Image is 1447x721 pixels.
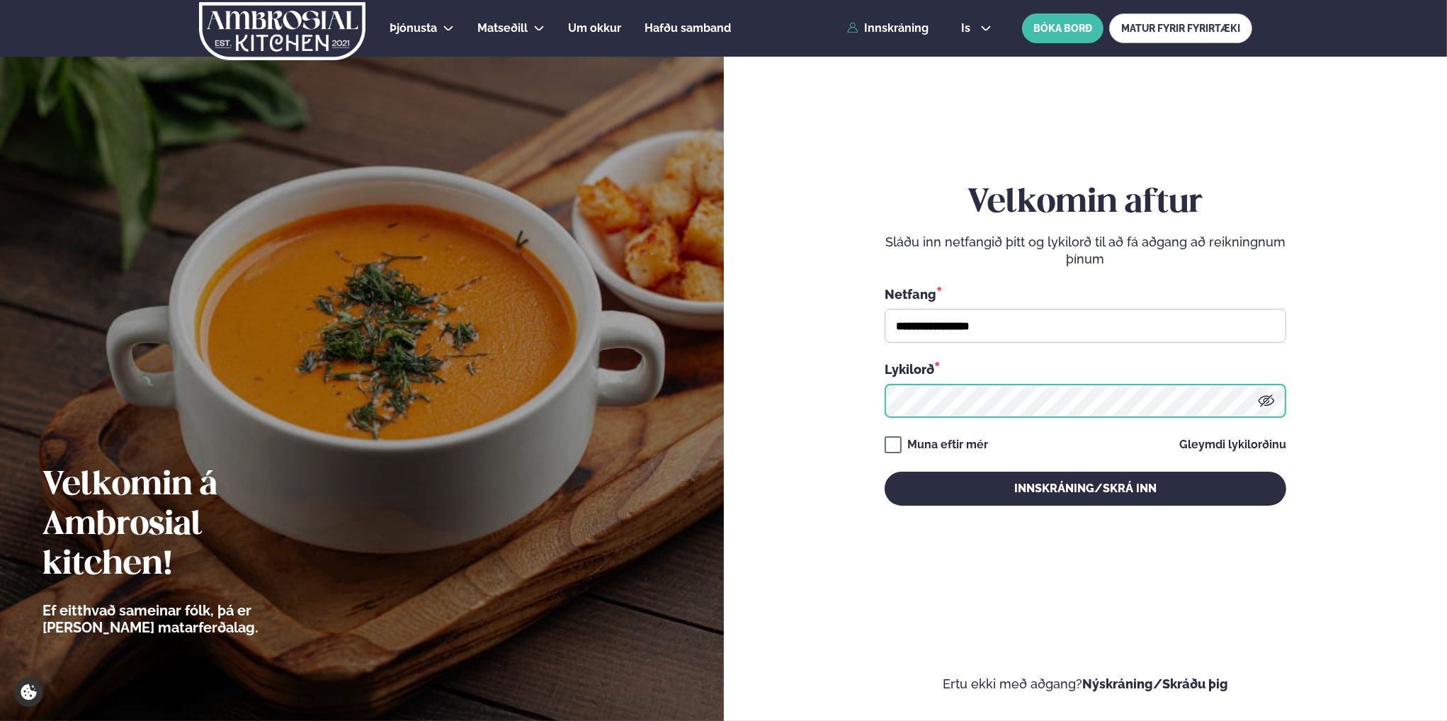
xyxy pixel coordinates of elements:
[885,234,1286,268] p: Sláðu inn netfangið þitt og lykilorð til að fá aðgang að reikningnum þínum
[198,2,367,60] img: logo
[14,678,43,707] a: Cookie settings
[1109,13,1252,43] a: MATUR FYRIR FYRIRTÆKI
[645,21,731,35] span: Hafðu samband
[568,21,621,35] span: Um okkur
[961,23,975,34] span: is
[847,22,929,35] a: Innskráning
[42,466,336,585] h2: Velkomin á Ambrosial kitchen!
[885,360,1286,378] div: Lykilorð
[1082,676,1228,691] a: Nýskráning/Skráðu þig
[477,21,528,35] span: Matseðill
[645,20,731,37] a: Hafðu samband
[885,472,1286,506] button: Innskráning/Skrá inn
[568,20,621,37] a: Um okkur
[1022,13,1103,43] button: BÓKA BORÐ
[885,285,1286,303] div: Netfang
[950,23,1003,34] button: is
[885,183,1286,223] h2: Velkomin aftur
[42,602,336,636] p: Ef eitthvað sameinar fólk, þá er [PERSON_NAME] matarferðalag.
[477,20,528,37] a: Matseðill
[390,20,437,37] a: Þjónusta
[1179,439,1286,450] a: Gleymdi lykilorðinu
[766,676,1405,693] p: Ertu ekki með aðgang?
[390,21,437,35] span: Þjónusta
